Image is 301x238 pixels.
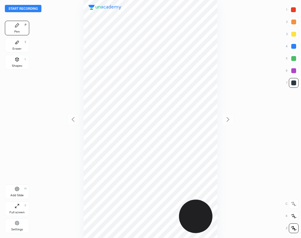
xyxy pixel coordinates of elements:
div: F [25,204,26,207]
div: L [25,58,26,61]
div: Full screen [9,211,25,214]
div: C [285,199,299,209]
div: 1 [286,5,298,15]
div: 5 [286,54,299,63]
div: 3 [286,29,299,39]
div: 2 [286,17,299,27]
img: logo.38c385cc.svg [89,5,121,10]
div: Pen [14,30,20,33]
div: Add Slide [10,194,24,197]
div: Z [286,223,299,233]
div: 4 [286,41,299,51]
div: 7 [286,78,299,88]
div: P [25,23,26,27]
div: Shapes [12,64,22,67]
div: E [25,41,26,44]
div: Settings [11,228,23,231]
div: Eraser [12,47,22,50]
div: 6 [286,66,299,76]
button: Start recording [5,5,41,12]
div: X [285,211,299,221]
div: H [24,187,26,190]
